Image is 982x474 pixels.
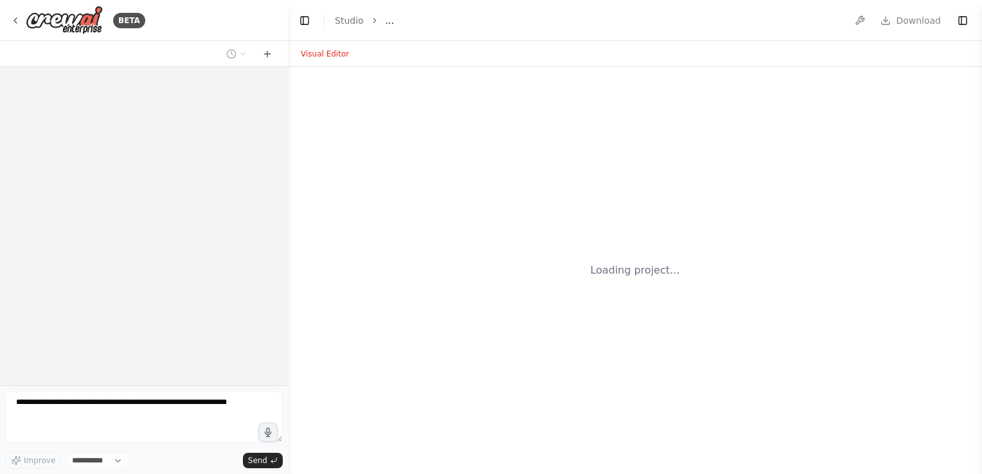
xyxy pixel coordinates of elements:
a: Studio [335,15,364,26]
span: Send [248,455,267,466]
button: Improve [5,452,61,469]
button: Show right sidebar [954,12,972,30]
div: Loading project... [591,263,680,278]
nav: breadcrumb [335,14,394,27]
button: Send [243,453,283,468]
button: Click to speak your automation idea [258,423,278,442]
button: Switch to previous chat [221,46,252,62]
span: ... [386,14,394,27]
div: BETA [113,13,145,28]
span: Improve [24,455,55,466]
button: Visual Editor [293,46,357,62]
button: Start a new chat [257,46,278,62]
img: Logo [26,6,103,35]
button: Hide left sidebar [296,12,314,30]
